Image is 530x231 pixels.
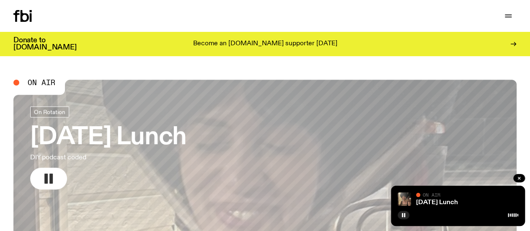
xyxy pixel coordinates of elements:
a: [DATE] Lunch [416,199,458,206]
h3: [DATE] Lunch [30,126,186,149]
span: On Rotation [34,109,65,115]
a: On Rotation [30,106,69,117]
p: Become an [DOMAIN_NAME] supporter [DATE] [193,40,337,48]
a: [DATE] LunchDIY podcast coded [30,106,186,189]
span: On Air [28,79,55,86]
h3: Donate to [DOMAIN_NAME] [13,37,77,51]
span: On Air [423,192,440,197]
p: DIY podcast coded [30,153,186,163]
